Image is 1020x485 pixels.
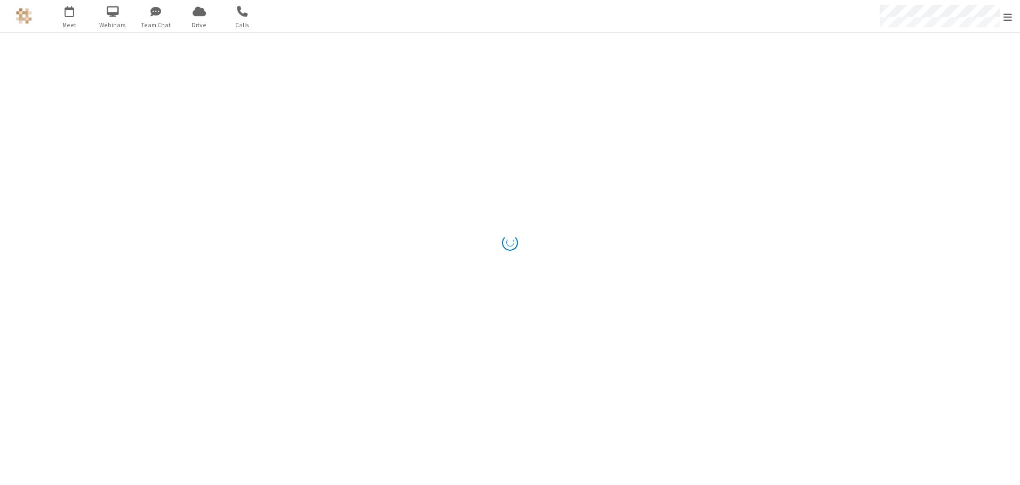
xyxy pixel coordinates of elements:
[136,20,176,30] span: Team Chat
[222,20,262,30] span: Calls
[179,20,219,30] span: Drive
[50,20,90,30] span: Meet
[93,20,133,30] span: Webinars
[16,8,32,24] img: QA Selenium DO NOT DELETE OR CHANGE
